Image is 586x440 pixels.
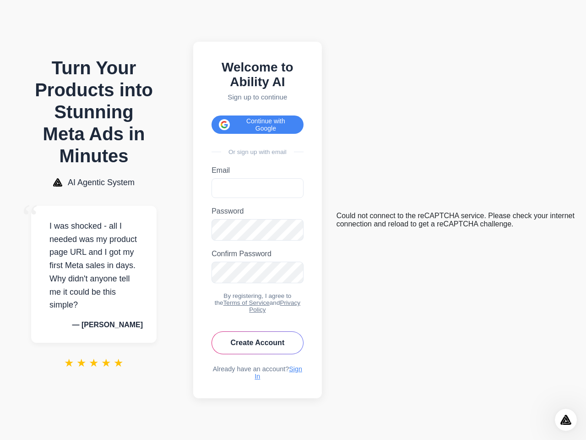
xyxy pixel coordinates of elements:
img: AI Agentic System Logo [53,178,62,187]
a: Sign In [255,365,302,380]
div: Already have an account? [212,365,304,380]
iframe: Intercom live chat [555,409,577,431]
span: “ [22,197,38,238]
span: ★ [114,357,124,369]
h2: Welcome to Ability AI [212,60,304,89]
div: Or sign up with email [212,148,304,155]
p: I was shocked - all I needed was my product page URL and I got my first Meta sales in days. Why d... [45,220,143,312]
label: Password [212,207,304,215]
label: Email [212,166,304,175]
button: Continue with Google [212,115,304,134]
a: Terms of Service [223,299,270,306]
span: ★ [64,357,74,369]
span: ★ [89,357,99,369]
div: By registering, I agree to the and [212,292,304,313]
label: Confirm Password [212,250,304,258]
span: ★ [76,357,87,369]
div: Could not connect to the reCAPTCHA service. Please check your internet connection and reload to g... [336,212,577,228]
span: AI Agentic System [68,178,135,187]
p: Sign up to continue [212,93,304,101]
span: ★ [101,357,111,369]
button: Create Account [212,331,304,354]
a: Privacy Policy [249,299,300,313]
h1: Turn Your Products into Stunning Meta Ads in Minutes [31,57,157,167]
p: — [PERSON_NAME] [45,321,143,329]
